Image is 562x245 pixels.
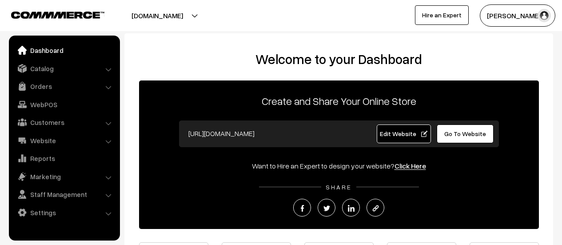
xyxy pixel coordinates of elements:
a: Customers [11,114,117,130]
a: Website [11,133,117,149]
span: Edit Website [380,130,427,137]
span: Go To Website [444,130,486,137]
div: Want to Hire an Expert to design your website? [139,161,539,171]
a: Edit Website [377,125,431,143]
a: Orders [11,78,117,94]
a: Go To Website [437,125,494,143]
h2: Welcome to your Dashboard [133,51,544,67]
a: Catalog [11,60,117,76]
a: COMMMERCE [11,9,89,20]
button: [DOMAIN_NAME] [100,4,214,27]
span: SHARE [321,183,356,191]
button: [PERSON_NAME] [480,4,555,27]
img: COMMMERCE [11,12,104,18]
a: Dashboard [11,42,117,58]
a: Hire an Expert [415,5,469,25]
a: Click Here [395,161,426,170]
a: Settings [11,205,117,221]
a: Marketing [11,169,117,185]
a: Staff Management [11,186,117,202]
img: user [538,9,551,22]
a: Reports [11,150,117,166]
a: WebPOS [11,96,117,112]
p: Create and Share Your Online Store [139,93,539,109]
